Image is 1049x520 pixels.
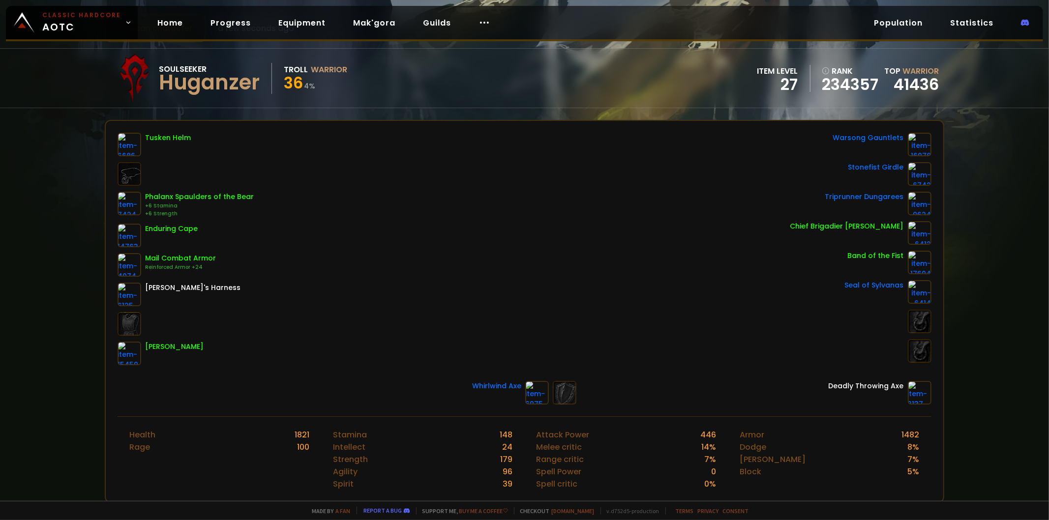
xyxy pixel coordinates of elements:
[536,429,589,441] div: Attack Power
[333,465,358,478] div: Agility
[908,162,931,186] img: item-6742
[333,429,367,441] div: Stamina
[415,13,459,33] a: Guilds
[203,13,259,33] a: Progress
[903,65,939,77] span: Warrior
[270,13,333,33] a: Equipment
[514,507,595,515] span: Checkout
[503,478,512,490] div: 39
[297,441,309,453] div: 100
[676,507,694,515] a: Terms
[908,381,931,404] img: item-3137
[942,13,1001,33] a: Statistics
[159,75,260,90] div: Huganzer
[908,280,931,304] img: item-6414
[757,65,798,77] div: item level
[145,283,240,293] div: [PERSON_NAME]'s Harness
[500,429,512,441] div: 148
[894,73,939,95] a: 41436
[145,342,204,352] div: [PERSON_NAME]
[118,192,141,215] img: item-7424
[740,453,806,465] div: [PERSON_NAME]
[145,192,254,202] div: Phalanx Spaulders of the Bear
[536,465,581,478] div: Spell Power
[740,441,766,453] div: Dodge
[145,263,216,271] div: Reinforced Armor +24
[284,63,308,76] div: Troll
[698,507,719,515] a: Privacy
[304,81,315,91] small: 4 %
[908,453,920,465] div: 7 %
[845,280,904,290] div: Seal of Sylvanas
[472,381,521,391] div: Whirlwind Axe
[908,192,931,215] img: item-9624
[825,192,904,202] div: Triprunner Dungarees
[364,507,402,514] a: Report a bug
[118,283,141,306] img: item-6125
[42,11,121,20] small: Classic Hardcore
[145,224,198,234] div: Enduring Cape
[902,429,920,441] div: 1482
[704,478,716,490] div: 0 %
[118,133,141,156] img: item-6686
[790,221,904,231] div: Chief Brigadier [PERSON_NAME]
[600,507,659,515] span: v. d752d5 - production
[908,133,931,156] img: item-16978
[333,441,365,453] div: Intellect
[822,77,879,92] a: 234357
[711,465,716,478] div: 0
[829,381,904,391] div: Deadly Throwing Axe
[848,251,904,261] div: Band of the Fist
[118,224,141,247] img: item-14763
[723,507,749,515] a: Consent
[42,11,121,34] span: AOTC
[118,253,141,277] img: item-4074
[311,63,347,76] div: Warrior
[908,251,931,274] img: item-17694
[757,77,798,92] div: 27
[552,507,595,515] a: [DOMAIN_NAME]
[740,429,764,441] div: Armor
[885,65,939,77] div: Top
[459,507,508,515] a: Buy me a coffee
[6,6,138,39] a: Classic HardcoreAOTC
[118,342,141,365] img: item-15459
[145,210,254,218] div: +6 Strength
[500,453,512,465] div: 179
[740,465,761,478] div: Block
[536,478,577,490] div: Spell critic
[129,441,150,453] div: Rage
[306,507,351,515] span: Made by
[129,429,155,441] div: Health
[416,507,508,515] span: Support me,
[145,202,254,210] div: +6 Stamina
[502,441,512,453] div: 24
[295,429,309,441] div: 1821
[333,478,354,490] div: Spirit
[704,453,716,465] div: 7 %
[908,221,931,245] img: item-6412
[536,453,584,465] div: Range critic
[833,133,904,143] div: Warsong Gauntlets
[145,253,216,263] div: Mail Combat Armor
[536,441,582,453] div: Melee critic
[336,507,351,515] a: a fan
[908,441,920,453] div: 8 %
[822,65,879,77] div: rank
[145,133,191,143] div: Tusken Helm
[159,63,260,75] div: Soulseeker
[150,13,191,33] a: Home
[345,13,403,33] a: Mak'gora
[333,453,368,465] div: Strength
[701,441,716,453] div: 14 %
[848,162,904,173] div: Stonefist Girdle
[284,72,303,94] span: 36
[503,465,512,478] div: 96
[866,13,930,33] a: Population
[700,429,716,441] div: 446
[525,381,549,404] img: item-6975
[908,465,920,478] div: 5 %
